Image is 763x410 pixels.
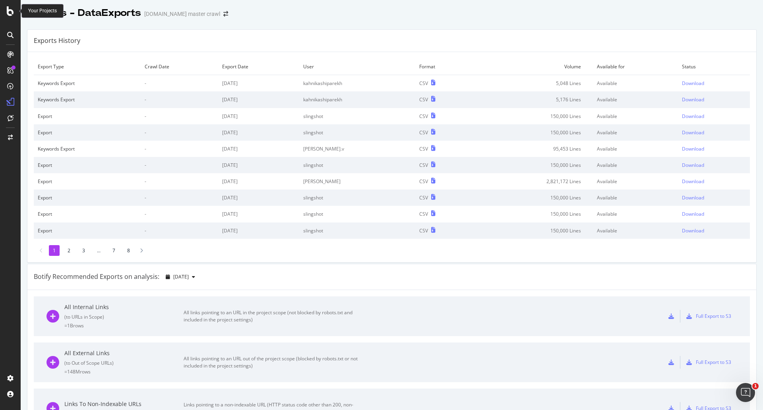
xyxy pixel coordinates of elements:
[218,108,299,124] td: [DATE]
[223,11,228,17] div: arrow-right-arrow-left
[64,349,184,357] div: All External Links
[141,190,218,206] td: -
[419,145,428,152] div: CSV
[682,145,746,152] a: Download
[299,58,415,75] td: User
[218,222,299,239] td: [DATE]
[64,303,184,311] div: All Internal Links
[473,58,593,75] td: Volume
[28,8,57,14] div: Your Projects
[38,80,137,87] div: Keywords Export
[597,145,674,152] div: Available
[64,322,184,329] div: = 1B rows
[38,113,137,120] div: Export
[38,178,137,185] div: Export
[597,227,674,234] div: Available
[299,141,415,157] td: [PERSON_NAME].v
[64,368,184,375] div: = 148M rows
[218,75,299,92] td: [DATE]
[682,80,746,87] a: Download
[141,157,218,173] td: -
[736,383,755,402] iframe: Intercom live chat
[682,211,704,217] div: Download
[415,58,473,75] td: Format
[141,75,218,92] td: -
[38,129,137,136] div: Export
[682,80,704,87] div: Download
[38,211,137,217] div: Export
[419,129,428,136] div: CSV
[141,141,218,157] td: -
[299,206,415,222] td: slingshot
[678,58,750,75] td: Status
[34,272,159,281] div: Botify Recommended Exports on analysis:
[419,80,428,87] div: CSV
[218,190,299,206] td: [DATE]
[473,173,593,190] td: 2,821,172 Lines
[141,206,218,222] td: -
[696,359,731,366] div: Full Export to S3
[299,124,415,141] td: slingshot
[144,10,220,18] div: [DOMAIN_NAME] master crawl
[473,157,593,173] td: 150,000 Lines
[682,227,704,234] div: Download
[64,313,184,320] div: ( to URLs in Scope )
[38,162,137,168] div: Export
[27,6,141,20] div: Reports - DataExports
[299,108,415,124] td: slingshot
[682,162,704,168] div: Download
[473,91,593,108] td: 5,176 Lines
[682,129,704,136] div: Download
[299,190,415,206] td: slingshot
[682,129,746,136] a: Download
[682,96,704,103] div: Download
[473,124,593,141] td: 150,000 Lines
[218,141,299,157] td: [DATE]
[686,313,692,319] div: s3-export
[682,211,746,217] a: Download
[64,400,184,408] div: Links To Non-Indexable URLs
[419,227,428,234] div: CSV
[682,162,746,168] a: Download
[141,108,218,124] td: -
[419,194,428,201] div: CSV
[38,145,137,152] div: Keywords Export
[299,91,415,108] td: kahnikashiparekh
[184,355,362,369] div: All links pointing to an URL out of the project scope (blocked by robots.txt or not included in t...
[419,96,428,103] div: CSV
[141,58,218,75] td: Crawl Date
[682,227,746,234] a: Download
[141,173,218,190] td: -
[64,245,74,256] li: 2
[597,80,674,87] div: Available
[38,194,137,201] div: Export
[64,360,184,366] div: ( to Out of Scope URLs )
[473,206,593,222] td: 150,000 Lines
[682,178,704,185] div: Download
[668,360,674,365] div: csv-export
[597,96,674,103] div: Available
[299,75,415,92] td: kahnikashiparekh
[473,222,593,239] td: 150,000 Lines
[141,91,218,108] td: -
[597,211,674,217] div: Available
[123,245,134,256] li: 8
[752,383,759,389] span: 1
[686,360,692,365] div: s3-export
[184,309,362,323] div: All links pointing to an URL in the project scope (not blocked by robots.txt and included in the ...
[218,173,299,190] td: [DATE]
[682,96,746,103] a: Download
[682,194,704,201] div: Download
[34,58,141,75] td: Export Type
[419,178,428,185] div: CSV
[38,96,137,103] div: Keywords Export
[696,313,731,319] div: Full Export to S3
[34,36,80,45] div: Exports History
[38,227,137,234] div: Export
[299,222,415,239] td: slingshot
[299,157,415,173] td: slingshot
[419,162,428,168] div: CSV
[93,245,105,256] li: ...
[108,245,119,256] li: 7
[218,206,299,222] td: [DATE]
